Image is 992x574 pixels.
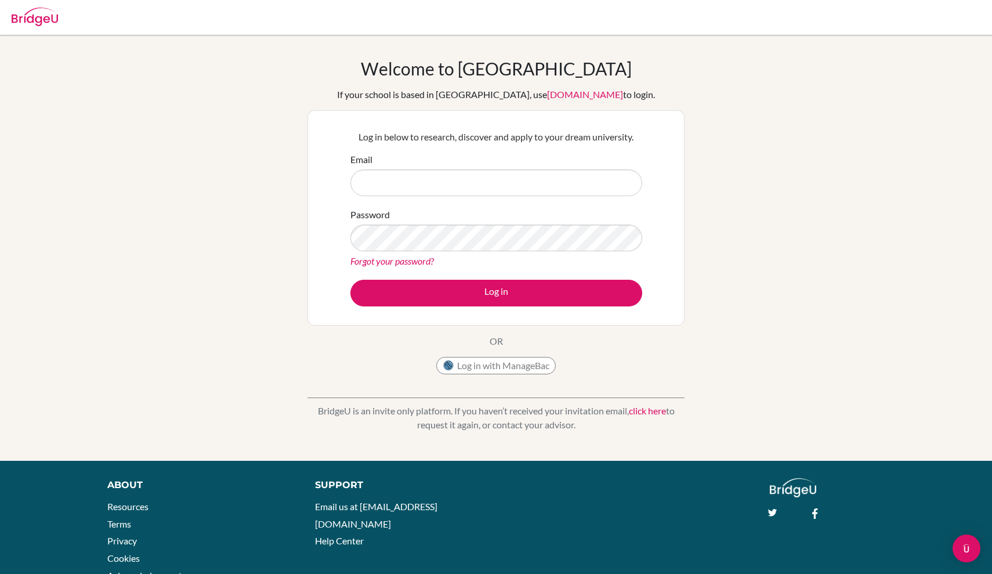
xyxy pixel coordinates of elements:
[350,280,642,306] button: Log in
[350,130,642,144] p: Log in below to research, discover and apply to your dream university.
[107,518,131,529] a: Terms
[107,535,137,546] a: Privacy
[350,153,372,167] label: Email
[315,501,437,529] a: Email us at [EMAIL_ADDRESS][DOMAIN_NAME]
[953,535,980,562] div: Open Intercom Messenger
[350,255,434,266] a: Forgot your password?
[361,58,632,79] h1: Welcome to [GEOGRAPHIC_DATA]
[307,404,685,432] p: BridgeU is an invite only platform. If you haven’t received your invitation email, to request it ...
[629,405,666,416] a: click here
[337,88,655,102] div: If your school is based in [GEOGRAPHIC_DATA], use to login.
[107,478,289,492] div: About
[770,478,817,497] img: logo_white@2x-f4f0deed5e89b7ecb1c2cc34c3e3d731f90f0f143d5ea2071677605dd97b5244.png
[547,89,623,100] a: [DOMAIN_NAME]
[107,501,149,512] a: Resources
[315,535,364,546] a: Help Center
[315,478,483,492] div: Support
[107,553,140,564] a: Cookies
[12,8,58,26] img: Bridge-U
[436,357,556,374] button: Log in with ManageBac
[490,334,503,348] p: OR
[350,208,390,222] label: Password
